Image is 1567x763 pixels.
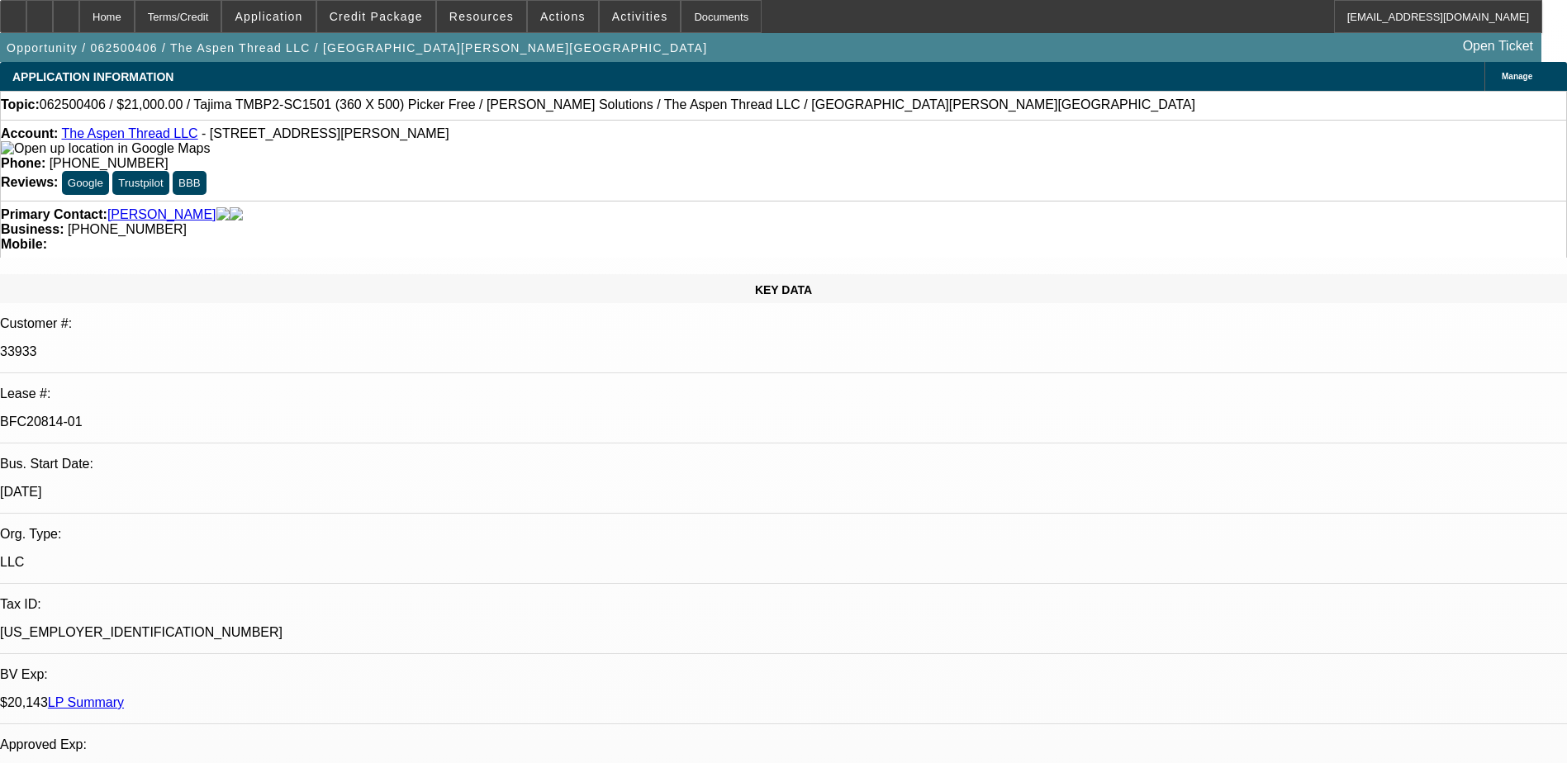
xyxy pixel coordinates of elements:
[755,283,812,296] span: KEY DATA
[437,1,526,32] button: Resources
[230,207,243,222] img: linkedin-icon.png
[1,175,58,189] strong: Reviews:
[112,171,169,195] button: Trustpilot
[107,207,216,222] a: [PERSON_NAME]
[68,222,187,236] span: [PHONE_NUMBER]
[235,10,302,23] span: Application
[1,126,58,140] strong: Account:
[317,1,435,32] button: Credit Package
[540,10,586,23] span: Actions
[600,1,681,32] button: Activities
[1,207,107,222] strong: Primary Contact:
[40,97,1195,112] span: 062500406 / $21,000.00 / Tajima TMBP2-SC1501 (360 X 500) Picker Free / [PERSON_NAME] Solutions / ...
[1456,32,1540,60] a: Open Ticket
[1,141,210,155] a: View Google Maps
[50,156,169,170] span: [PHONE_NUMBER]
[62,171,109,195] button: Google
[1,222,64,236] strong: Business:
[7,41,707,54] span: Opportunity / 062500406 / The Aspen Thread LLC / [GEOGRAPHIC_DATA][PERSON_NAME][GEOGRAPHIC_DATA]
[216,207,230,222] img: facebook-icon.png
[449,10,514,23] span: Resources
[12,70,173,83] span: APPLICATION INFORMATION
[1,156,45,170] strong: Phone:
[612,10,668,23] span: Activities
[202,126,449,140] span: - [STREET_ADDRESS][PERSON_NAME]
[48,695,124,709] a: LP Summary
[222,1,315,32] button: Application
[528,1,598,32] button: Actions
[330,10,423,23] span: Credit Package
[61,126,197,140] a: The Aspen Thread LLC
[173,171,207,195] button: BBB
[1502,72,1532,81] span: Manage
[1,141,210,156] img: Open up location in Google Maps
[1,237,47,251] strong: Mobile:
[1,97,40,112] strong: Topic:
